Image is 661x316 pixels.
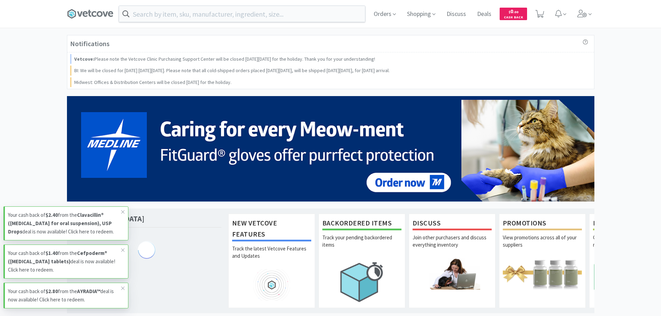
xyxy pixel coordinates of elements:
[509,10,510,14] span: $
[503,258,582,290] img: hero_promotions.png
[74,55,375,63] p: Please note the Vetcove Clinic Purchasing Support Center will be closed [DATE][DATE] for the holi...
[413,234,492,258] p: Join other purchasers and discuss everything inventory
[8,211,121,236] p: Your cash back of from the deal is now available! Click here to redeem.
[319,214,405,308] a: Backordered ItemsTrack your pending backordered items
[8,287,121,304] p: Your cash back of from the deal is now available! Click here to redeem.
[503,234,582,258] p: View promotions across all of your suppliers
[509,8,518,15] span: 0
[119,6,365,22] input: Search by item, sku, manufacturer, ingredient, size...
[232,269,311,301] img: hero_feature_roadmap.png
[322,258,401,306] img: hero_backorders.png
[45,288,58,294] strong: $2.80
[499,214,586,308] a: PromotionsView promotions across all of your suppliers
[228,214,315,308] a: New Vetcove FeaturesTrack the latest Vetcove Features and Updates
[413,217,492,230] h1: Discuss
[474,11,494,17] a: Deals
[500,5,527,23] a: $0.00Cash Back
[413,258,492,290] img: hero_discuss.png
[74,78,231,86] p: Midwest: Offices & Distribution Centers will be closed [DATE] for the holiday.
[409,214,495,308] a: DiscussJoin other purchasers and discuss everything inventory
[504,16,523,20] span: Cash Back
[513,10,518,14] span: . 00
[322,217,401,230] h1: Backordered Items
[232,245,311,269] p: Track the latest Vetcove Features and Updates
[77,288,100,294] strong: AYRADIA™
[74,67,390,74] p: BI: We will be closed for [DATE] [DATE][DATE]. Please note that all cold-shipped orders placed [D...
[8,249,121,274] p: Your cash back of from the deal is now available! Click here to redeem.
[503,217,582,230] h1: Promotions
[444,11,469,17] a: Discuss
[232,217,311,241] h1: New Vetcove Features
[67,96,594,202] img: 5b85490d2c9a43ef9873369d65f5cc4c_481.png
[45,212,58,218] strong: $2.40
[74,56,94,62] strong: Vetcove:
[322,234,401,258] p: Track your pending backordered items
[70,38,110,49] h3: Notifications
[8,212,112,235] strong: Clavacillin® ([MEDICAL_DATA] for oral suspension), USP Drops
[45,250,58,256] strong: $1.40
